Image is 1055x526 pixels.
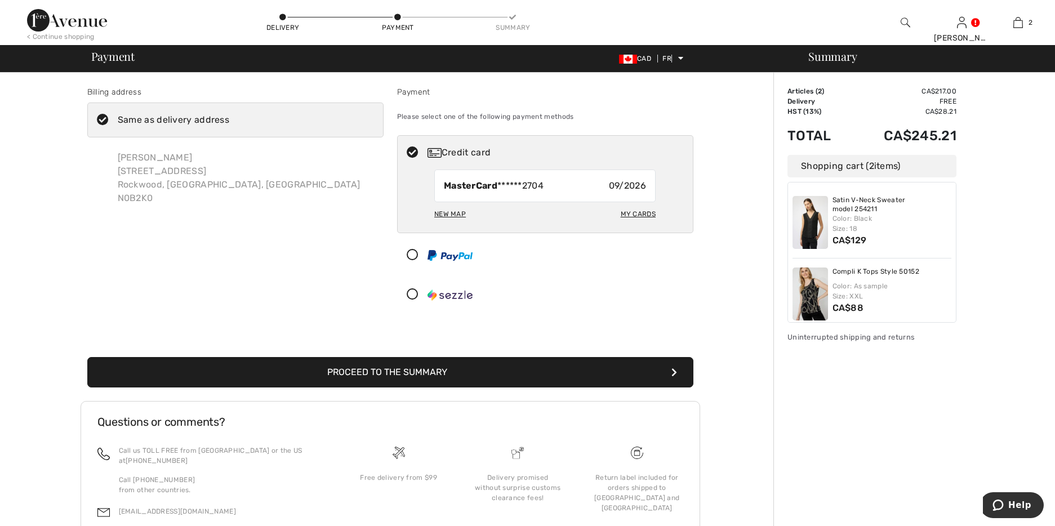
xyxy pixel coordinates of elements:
font: Size: XXL [833,292,863,300]
font: Size: 18 [833,225,857,233]
font: Satin V-Neck Sweater model 254211 [833,196,906,213]
font: My cards [621,210,656,218]
font: Payment [397,87,430,97]
font: Call us TOLL FREE from [GEOGRAPHIC_DATA] or the US at [119,447,302,465]
font: CA$217.00 [922,87,956,95]
font: New map [434,210,466,218]
font: Same as delivery address [118,114,229,125]
font: Articles ( [787,87,818,95]
font: MasterCard [444,180,497,191]
img: call [97,448,110,460]
font: Proceed to the summary [327,367,447,377]
img: Credit card [428,148,442,158]
font: Payment [91,48,135,64]
a: Satin V-Neck Sweater model 254211 [833,196,952,213]
img: Sezzle [428,289,473,301]
font: [STREET_ADDRESS] [118,166,207,176]
font: Total [787,128,831,144]
font: items) [874,161,901,171]
font: ) [822,87,824,95]
img: Free delivery from $99 [631,447,643,459]
img: research [901,16,910,29]
a: Log in [957,17,967,28]
iframe: Opens a widget where you can find more information [983,492,1044,520]
font: Rockwood, [GEOGRAPHIC_DATA], [GEOGRAPHIC_DATA] [118,179,360,190]
img: PayPal [428,250,473,261]
font: Summary [496,24,530,32]
font: Billing address [87,87,142,97]
a: [EMAIL_ADDRESS][DOMAIN_NAME] [119,507,236,515]
font: Please select one of the following payment methods [397,113,574,121]
font: Return label included for orders shipped to [GEOGRAPHIC_DATA] and [GEOGRAPHIC_DATA] [594,474,679,512]
font: CA$28.21 [925,108,956,115]
font: Delivery promised without surprise customs clearance fees! [475,474,560,502]
img: My cart [1013,16,1023,29]
font: Color: As sample [833,282,888,290]
font: HST (13%) [787,108,822,115]
font: Compli K Tops Style 50152 [833,268,920,275]
font: Summary [808,48,857,64]
font: Free delivery from $99 [360,474,437,482]
img: e-mail [97,506,110,519]
font: CAD [637,55,651,63]
img: Delivery promised without surprise customs clearance fees! [511,447,524,459]
font: 09/2026 [609,180,646,191]
font: 2 [869,161,874,171]
font: CA$129 [833,235,867,246]
a: Compli K Tops Style 50152 [833,268,920,277]
font: Credit card [442,147,491,158]
font: Delivery [787,97,815,105]
font: N0B2K0 [118,193,153,203]
font: 2 [818,87,822,95]
img: My information [957,16,967,29]
a: 2 [990,16,1045,29]
font: CA$88 [833,302,864,313]
font: FR [662,55,671,63]
font: Free [940,97,956,105]
font: [PERSON_NAME] [934,33,1000,43]
font: Uninterrupted shipping and returns [787,333,915,341]
font: Call [PHONE_NUMBER] [119,476,195,484]
img: Canadian Dollar [619,55,637,64]
font: Questions or comments? [97,415,225,429]
img: Compli K Tops Style 50152 [793,268,828,320]
font: 2 [1029,19,1032,26]
img: 1st Avenue [27,9,107,32]
font: Payment [382,24,414,32]
font: [PERSON_NAME] [118,152,193,163]
font: Delivery [266,24,299,32]
font: Shopping cart ( [801,161,869,171]
font: CA$245.21 [884,128,956,144]
font: < Continue shopping [27,33,95,41]
font: Color: Black [833,215,873,222]
font: [PHONE_NUMBER] [126,457,188,465]
button: Proceed to the summary [87,357,693,387]
img: Free delivery from $99 [393,447,405,459]
font: from other countries. [119,486,191,494]
img: Satin V-Neck Sweater model 254211 [793,196,828,249]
